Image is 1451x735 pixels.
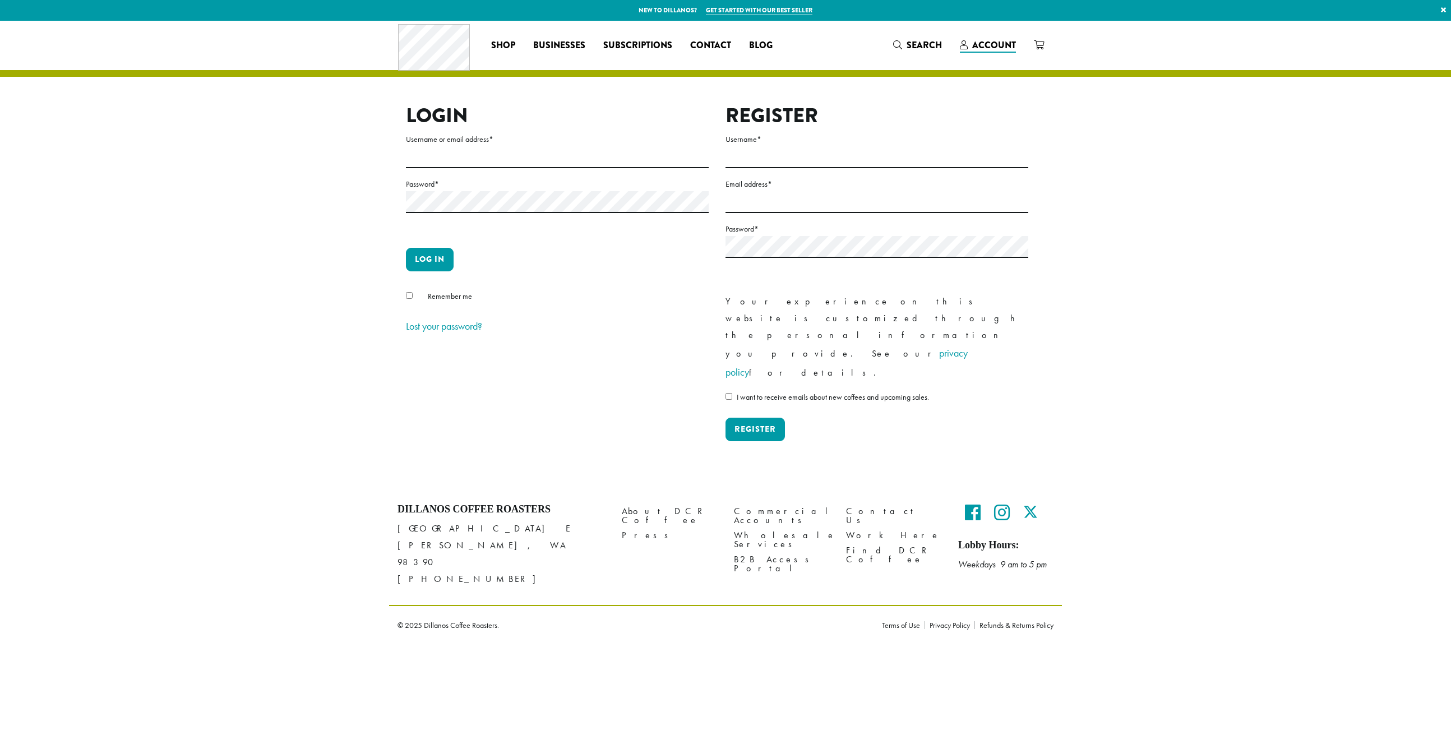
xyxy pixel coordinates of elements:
h4: Dillanos Coffee Roasters [398,503,605,516]
span: Remember me [428,291,472,301]
h2: Login [406,104,709,128]
label: Username or email address [406,132,709,146]
span: Search [907,39,942,52]
span: Blog [749,39,773,53]
p: © 2025 Dillanos Coffee Roasters. [398,621,865,629]
span: I want to receive emails about new coffees and upcoming sales. [737,392,929,402]
label: Password [406,177,709,191]
a: Get started with our best seller [706,6,812,15]
a: Terms of Use [882,621,925,629]
span: Shop [491,39,515,53]
input: I want to receive emails about new coffees and upcoming sales. [725,393,732,400]
button: Log in [406,248,454,271]
a: privacy policy [725,346,968,378]
h2: Register [725,104,1028,128]
a: Work Here [846,528,941,543]
a: Wholesale Services [734,528,829,552]
h5: Lobby Hours: [958,539,1053,552]
a: Find DCR Coffee [846,543,941,567]
a: Commercial Accounts [734,503,829,528]
label: Username [725,132,1028,146]
label: Email address [725,177,1028,191]
a: Lost your password? [406,320,482,332]
a: Shop [482,36,524,54]
a: Privacy Policy [925,621,974,629]
a: Contact Us [846,503,941,528]
a: B2B Access Portal [734,552,829,576]
a: Refunds & Returns Policy [974,621,1053,629]
a: About DCR Coffee [622,503,717,528]
a: Search [884,36,951,54]
em: Weekdays 9 am to 5 pm [958,558,1047,570]
button: Register [725,418,785,441]
span: Contact [690,39,731,53]
label: Password [725,222,1028,236]
p: Your experience on this website is customized through the personal information you provide. See o... [725,293,1028,382]
a: Press [622,528,717,543]
span: Subscriptions [603,39,672,53]
p: [GEOGRAPHIC_DATA] E [PERSON_NAME], WA 98390 [PHONE_NUMBER] [398,520,605,588]
span: Account [972,39,1016,52]
span: Businesses [533,39,585,53]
